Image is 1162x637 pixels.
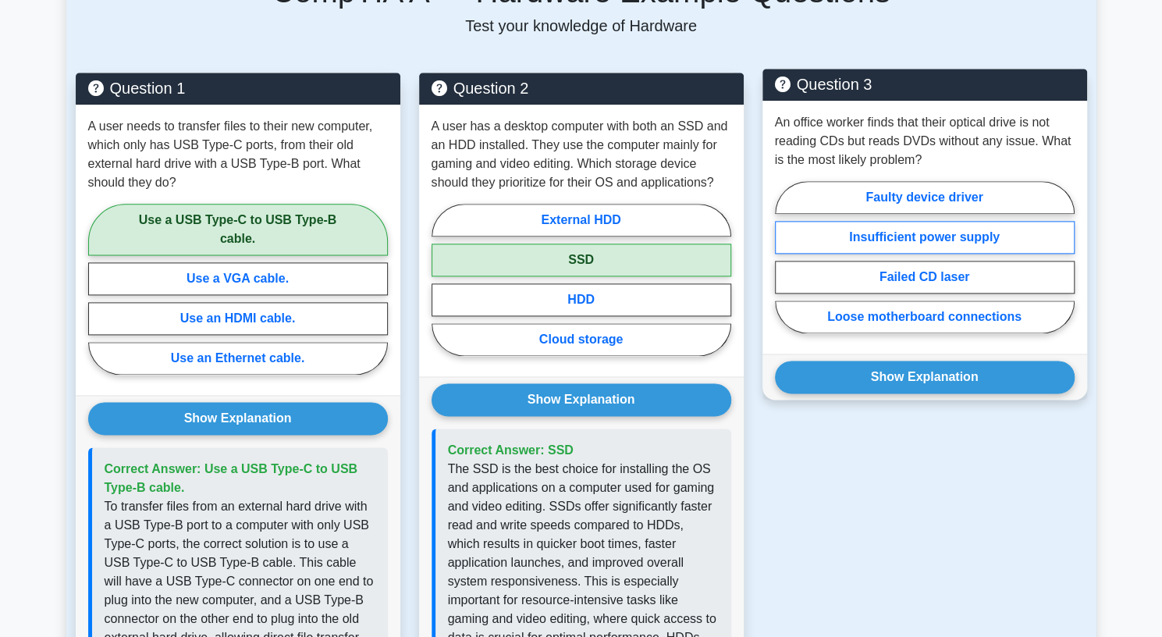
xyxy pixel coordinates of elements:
[432,383,731,416] button: Show Explanation
[775,221,1075,254] label: Insufficient power supply
[76,16,1087,35] p: Test your knowledge of Hardware
[432,323,731,356] label: Cloud storage
[775,181,1075,214] label: Faulty device driver
[88,302,388,335] label: Use an HDMI cable.
[432,244,731,276] label: SSD
[775,361,1075,393] button: Show Explanation
[775,301,1075,333] label: Loose motherboard connections
[88,262,388,295] label: Use a VGA cable.
[88,204,388,255] label: Use a USB Type-C to USB Type-B cable.
[88,79,388,98] h5: Question 1
[105,462,358,494] span: Correct Answer: Use a USB Type-C to USB Type-B cable.
[448,443,574,457] span: Correct Answer: SSD
[775,75,1075,94] h5: Question 3
[432,117,731,192] p: A user has a desktop computer with both an SSD and an HDD installed. They use the computer mainly...
[88,117,388,192] p: A user needs to transfer files to their new computer, which only has USB Type-C ports, from their...
[775,261,1075,294] label: Failed CD laser
[432,204,731,237] label: External HDD
[88,342,388,375] label: Use an Ethernet cable.
[775,113,1075,169] p: An office worker finds that their optical drive is not reading CDs but reads DVDs without any iss...
[432,79,731,98] h5: Question 2
[432,283,731,316] label: HDD
[88,402,388,435] button: Show Explanation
